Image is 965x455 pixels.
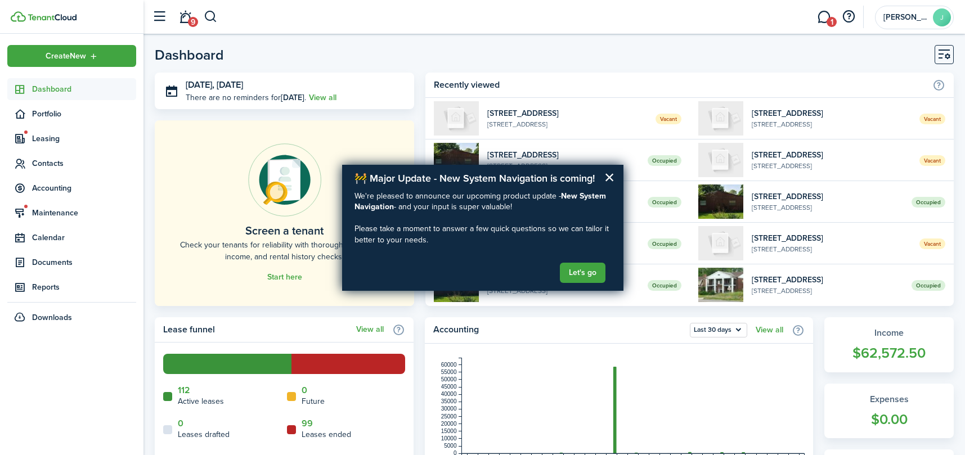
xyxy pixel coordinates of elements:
[698,101,743,136] img: 113
[441,421,457,427] tspan: 20000
[186,78,406,92] h3: [DATE], [DATE]
[149,6,170,28] button: Open sidebar
[839,7,858,26] button: Open resource center
[309,92,336,103] a: View all
[441,398,457,404] tspan: 35000
[698,143,743,177] img: 113
[302,385,307,395] a: 0
[354,190,561,202] span: We're pleased to announce our upcoming product update -
[32,108,136,120] span: Portfolio
[155,48,224,62] header-page-title: Dashboard
[441,428,457,434] tspan: 15000
[32,256,136,268] span: Documents
[267,273,302,282] a: Start here
[28,14,77,21] img: TenantCloud
[827,17,837,27] span: 1
[752,119,911,129] widget-list-item-description: [STREET_ADDRESS]
[487,161,639,171] widget-list-item-description: [STREET_ADDRESS]
[441,369,457,375] tspan: 55000
[935,45,954,64] button: Customise
[441,362,457,368] tspan: 60000
[441,376,457,382] tspan: 50000
[648,155,681,166] span: Occupied
[441,406,457,412] tspan: 30000
[32,232,136,244] span: Calendar
[919,114,945,124] span: Vacant
[756,326,783,335] a: View all
[752,191,903,202] widget-list-item-title: [STREET_ADDRESS]
[441,413,457,420] tspan: 25000
[163,323,351,336] home-widget-title: Lease funnel
[444,443,457,449] tspan: 5000
[836,393,942,406] widget-stats-title: Expenses
[487,107,647,119] widget-list-item-title: [STREET_ADDRESS]
[441,391,457,397] tspan: 40000
[933,8,951,26] avatar-text: J
[752,244,911,254] widget-list-item-description: [STREET_ADDRESS]
[178,429,230,440] home-widget-title: Leases drafted
[836,409,942,430] widget-stats-count: $0.00
[302,429,351,440] home-widget-title: Leases ended
[302,395,325,407] home-widget-title: Future
[698,268,743,302] img: 1
[433,323,684,337] home-widget-title: Accounting
[186,92,306,103] p: There are no reminders for .
[441,384,457,390] tspan: 45000
[32,281,136,293] span: Reports
[487,149,639,161] widget-list-item-title: [STREET_ADDRESS]
[245,222,324,239] home-placeholder-title: Screen a tenant
[354,223,611,245] p: Please take a moment to answer a few quick questions so we can tailor it better to your needs.
[302,418,313,429] a: 99
[434,143,479,177] img: 1
[883,13,928,21] span: Joe
[836,343,942,364] widget-stats-count: $62,572.50
[752,274,903,286] widget-list-item-title: [STREET_ADDRESS]
[174,3,196,31] a: Notifications
[648,197,681,208] span: Occupied
[32,312,72,323] span: Downloads
[752,161,911,171] widget-list-item-description: [STREET_ADDRESS]
[648,238,681,249] span: Occupied
[204,7,218,26] button: Search
[354,173,611,185] h2: 🚧 Major Update - New System Navigation is coming!
[356,325,384,334] a: View all
[434,101,479,136] img: 113
[441,435,457,442] tspan: 10000
[394,201,512,213] span: - and your input is super valuable!
[248,143,321,217] img: Online payments
[178,395,224,407] home-widget-title: Active leases
[487,119,647,129] widget-list-item-description: [STREET_ADDRESS]
[752,232,911,244] widget-list-item-title: [STREET_ADDRESS]
[648,280,681,291] span: Occupied
[912,197,945,208] span: Occupied
[560,263,605,283] button: Let's go
[188,17,198,27] span: 9
[180,239,389,263] home-placeholder-description: Check your tenants for reliability with thorough background, income, and rental history checks.
[752,202,903,213] widget-list-item-description: [STREET_ADDRESS]
[752,149,911,161] widget-list-item-title: [STREET_ADDRESS]
[813,3,834,31] a: Messaging
[690,323,747,337] button: Open menu
[178,385,190,395] a: 112
[32,182,136,194] span: Accounting
[178,418,183,429] a: 0
[836,326,942,340] widget-stats-title: Income
[690,323,747,337] button: Last 30 days
[919,238,945,249] span: Vacant
[698,184,743,219] img: 1
[604,168,615,186] button: Close
[7,45,136,67] button: Open menu
[487,286,639,296] widget-list-item-description: [STREET_ADDRESS]
[698,226,743,260] img: 113
[11,11,26,22] img: TenantCloud
[354,190,608,213] strong: New System Navigation
[46,52,86,60] span: Create New
[752,286,903,296] widget-list-item-description: [STREET_ADDRESS]
[656,114,681,124] span: Vacant
[32,83,136,95] span: Dashboard
[434,78,927,92] home-widget-title: Recently viewed
[281,92,304,103] b: [DATE]
[32,133,136,145] span: Leasing
[912,280,945,291] span: Occupied
[919,155,945,166] span: Vacant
